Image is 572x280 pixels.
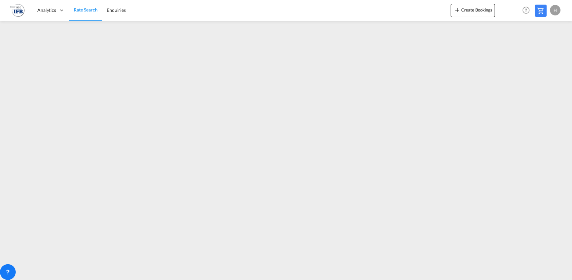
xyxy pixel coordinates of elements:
[453,6,461,14] md-icon: icon-plus 400-fg
[74,7,98,12] span: Rate Search
[521,5,535,16] div: Help
[10,3,25,18] img: b628ab10256c11eeb52753acbc15d091.png
[37,7,56,13] span: Analytics
[550,5,561,15] div: H
[107,7,126,13] span: Enquiries
[451,4,495,17] button: icon-plus 400-fgCreate Bookings
[521,5,532,16] span: Help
